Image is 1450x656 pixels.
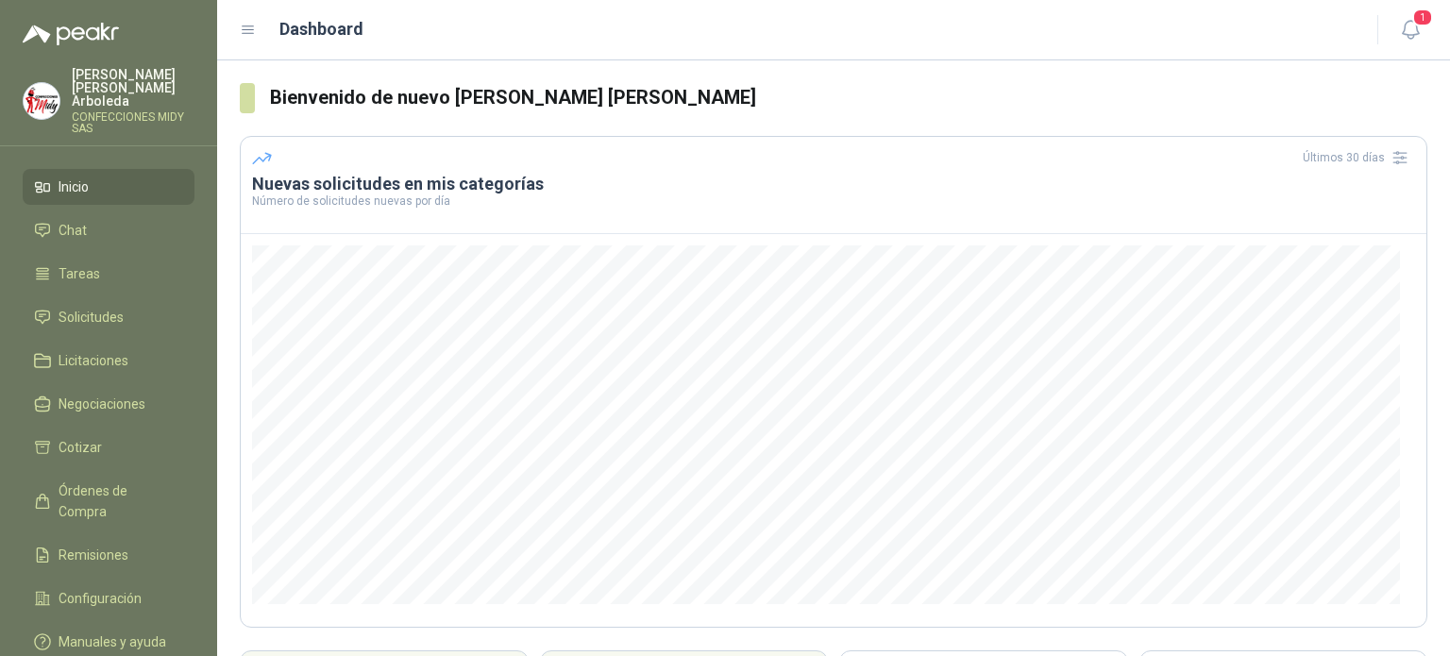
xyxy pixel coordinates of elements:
[1303,143,1415,173] div: Últimos 30 días
[23,386,194,422] a: Negociaciones
[23,473,194,530] a: Órdenes de Compra
[59,480,177,522] span: Órdenes de Compra
[279,16,363,42] h1: Dashboard
[1393,13,1427,47] button: 1
[72,68,194,108] p: [PERSON_NAME] [PERSON_NAME] Arboleda
[59,307,124,328] span: Solicitudes
[23,169,194,205] a: Inicio
[23,256,194,292] a: Tareas
[23,343,194,378] a: Licitaciones
[59,588,142,609] span: Configuración
[23,212,194,248] a: Chat
[252,195,1415,207] p: Número de solicitudes nuevas por día
[252,173,1415,195] h3: Nuevas solicitudes en mis categorías
[59,263,100,284] span: Tareas
[24,83,59,119] img: Company Logo
[23,429,194,465] a: Cotizar
[59,545,128,565] span: Remisiones
[23,299,194,335] a: Solicitudes
[23,537,194,573] a: Remisiones
[59,437,102,458] span: Cotizar
[59,350,128,371] span: Licitaciones
[23,580,194,616] a: Configuración
[59,631,166,652] span: Manuales y ayuda
[72,111,194,134] p: CONFECCIONES MIDY SAS
[23,23,119,45] img: Logo peakr
[59,220,87,241] span: Chat
[59,177,89,197] span: Inicio
[1412,8,1433,26] span: 1
[270,83,1427,112] h3: Bienvenido de nuevo [PERSON_NAME] [PERSON_NAME]
[59,394,145,414] span: Negociaciones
